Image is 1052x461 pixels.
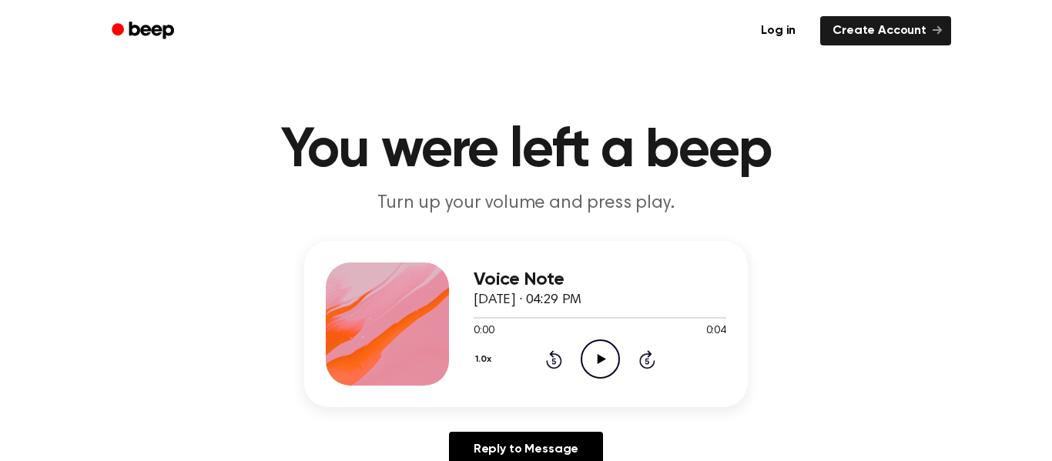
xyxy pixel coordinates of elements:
a: Beep [101,16,188,46]
span: 0:00 [474,323,494,339]
h3: Voice Note [474,269,726,290]
span: [DATE] · 04:29 PM [474,293,581,307]
span: 0:04 [706,323,726,339]
p: Turn up your volume and press play. [230,191,822,216]
a: Create Account [820,16,951,45]
a: Log in [745,13,811,48]
h1: You were left a beep [132,123,920,179]
button: 1.0x [474,346,497,372]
